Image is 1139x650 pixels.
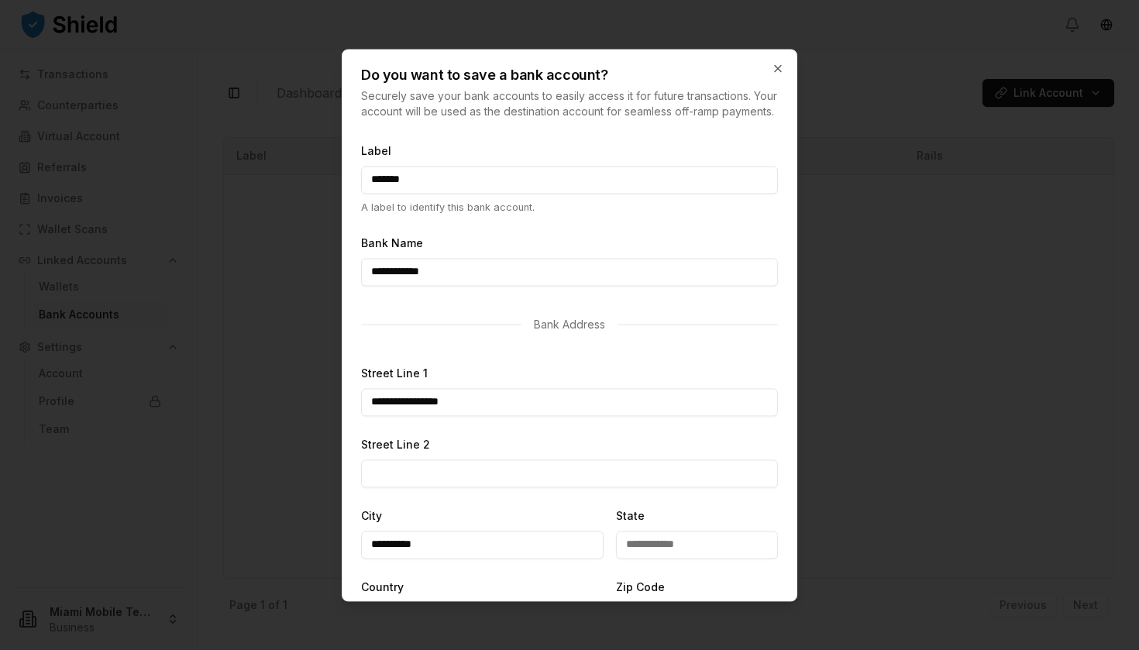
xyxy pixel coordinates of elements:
[534,317,605,332] p: Bank Address
[361,88,778,119] p: Securely save your bank accounts to easily access it for future transactions. Your account will b...
[361,200,778,215] p: A label to identify this bank account.
[361,580,404,593] label: Country
[361,366,428,380] label: Street Line 1
[361,438,430,451] label: Street Line 2
[361,144,391,157] label: Label
[361,236,423,249] label: Bank Name
[361,509,382,522] label: City
[361,68,778,82] h2: Do you want to save a bank account?
[616,580,665,593] label: Zip Code
[616,509,645,522] label: State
